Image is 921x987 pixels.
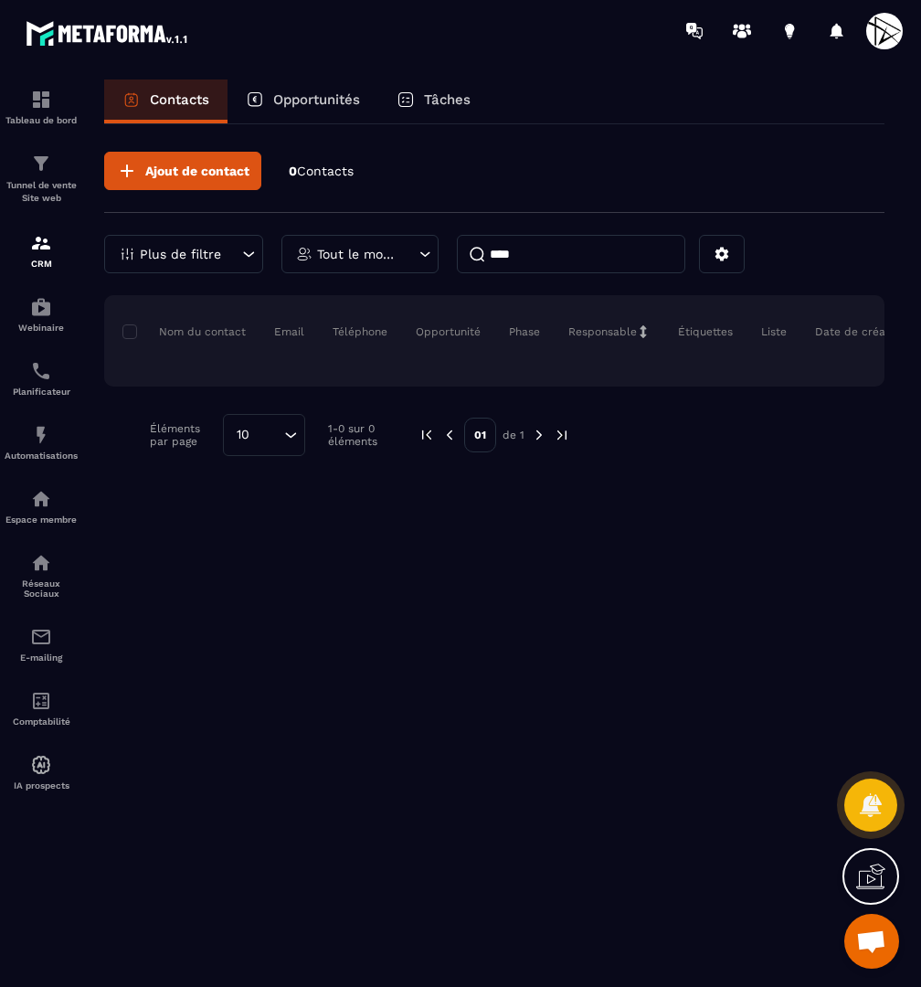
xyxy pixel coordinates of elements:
p: Responsable [568,324,637,339]
p: Tâches [424,91,471,108]
img: automations [30,424,52,446]
a: Contacts [104,80,228,123]
p: Email [274,324,304,339]
a: automationsautomationsAutomatisations [5,410,78,474]
p: 1-0 sur 0 éléments [328,422,391,448]
img: email [30,626,52,648]
a: automationsautomationsWebinaire [5,282,78,346]
span: 10 [230,425,256,445]
img: scheduler [30,360,52,382]
img: automations [30,296,52,318]
img: formation [30,89,52,111]
p: CRM [5,259,78,269]
div: Ouvrir le chat [844,914,899,969]
a: emailemailE-mailing [5,612,78,676]
p: de 1 [503,428,524,442]
div: Search for option [223,414,305,456]
p: Planificateur [5,387,78,397]
img: formation [30,232,52,254]
p: Phase [509,324,540,339]
p: Date de création [815,324,905,339]
p: 01 [464,418,496,452]
img: next [554,427,570,443]
a: automationsautomationsEspace membre [5,474,78,538]
p: Plus de filtre [140,248,221,260]
p: Automatisations [5,451,78,461]
span: Contacts [297,164,354,178]
img: prev [441,427,458,443]
p: 0 [289,163,354,180]
img: formation [30,153,52,175]
img: next [531,427,547,443]
a: formationformationTunnel de vente Site web [5,139,78,218]
p: Nom du contact [122,324,246,339]
p: Éléments par page [150,422,214,448]
a: accountantaccountantComptabilité [5,676,78,740]
img: prev [418,427,435,443]
span: Ajout de contact [145,162,249,180]
p: Opportunités [273,91,360,108]
a: schedulerschedulerPlanificateur [5,346,78,410]
p: Étiquettes [678,324,733,339]
p: Réseaux Sociaux [5,578,78,599]
p: Téléphone [333,324,387,339]
img: logo [26,16,190,49]
p: Comptabilité [5,716,78,727]
img: automations [30,754,52,776]
p: E-mailing [5,653,78,663]
img: social-network [30,552,52,574]
p: Opportunité [416,324,481,339]
p: Liste [761,324,787,339]
p: Tableau de bord [5,115,78,125]
img: accountant [30,690,52,712]
a: formationformationCRM [5,218,78,282]
img: automations [30,488,52,510]
a: Opportunités [228,80,378,123]
a: Tâches [378,80,489,123]
p: Webinaire [5,323,78,333]
p: Tout le monde [317,248,398,260]
a: formationformationTableau de bord [5,75,78,139]
p: Contacts [150,91,209,108]
p: Espace membre [5,515,78,525]
a: social-networksocial-networkRéseaux Sociaux [5,538,78,612]
p: IA prospects [5,780,78,791]
input: Search for option [256,425,280,445]
button: Ajout de contact [104,152,261,190]
p: Tunnel de vente Site web [5,179,78,205]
